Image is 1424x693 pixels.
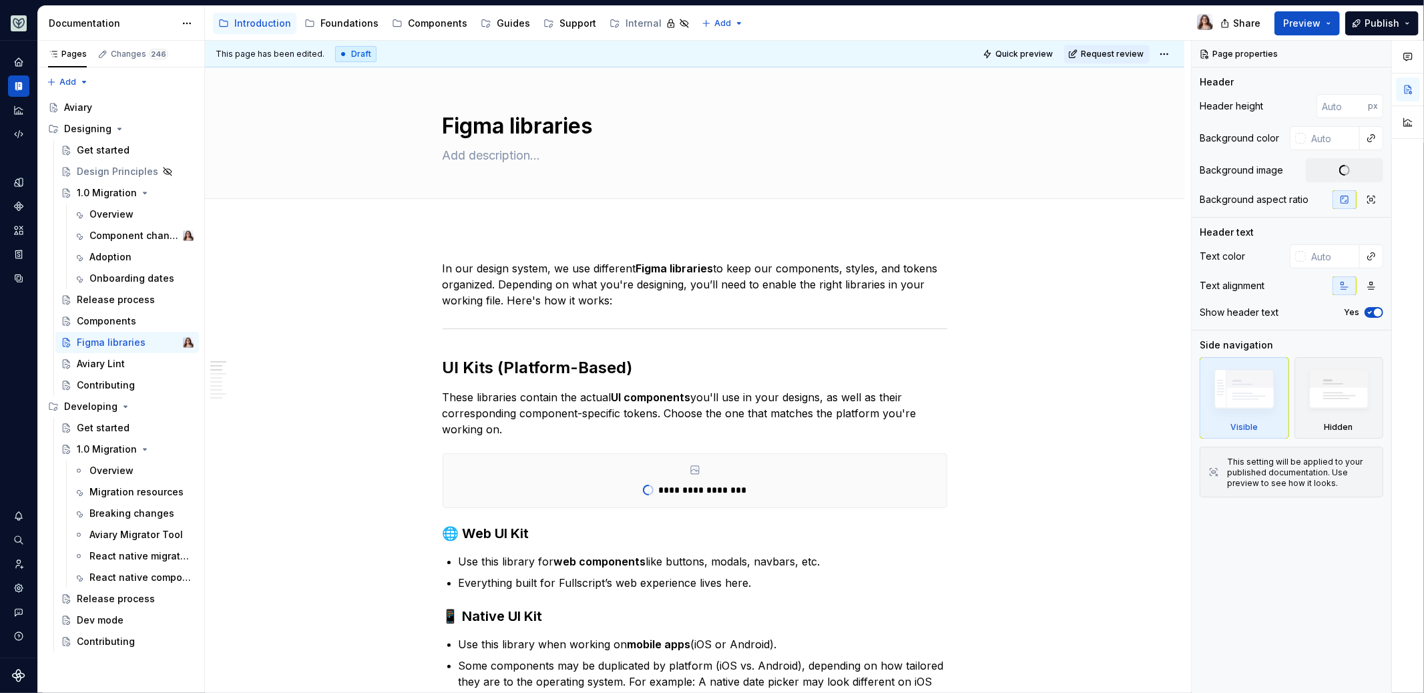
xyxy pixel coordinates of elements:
[89,485,184,499] div: Migration resources
[213,10,695,37] div: Page tree
[213,13,296,34] a: Introduction
[8,51,29,73] a: Home
[459,636,947,652] p: Use this library when working on (iOS or Android).
[1200,250,1245,263] div: Text color
[1368,101,1378,111] p: px
[979,45,1059,63] button: Quick preview
[77,635,135,648] div: Contributing
[8,529,29,551] button: Search ⌘K
[183,230,194,241] img: Brittany Hogg
[8,196,29,217] a: Components
[68,524,199,545] a: Aviary Migrator Tool
[698,14,748,33] button: Add
[554,555,646,568] strong: web components
[1197,14,1213,30] img: Brittany Hogg
[55,310,199,332] a: Components
[234,17,291,30] div: Introduction
[1230,422,1258,433] div: Visible
[443,260,947,308] p: In our design system, we use different to keep our components, styles, and tokens organized. Depe...
[1274,11,1340,35] button: Preview
[111,49,168,59] div: Changes
[1200,226,1254,239] div: Header text
[1227,457,1375,489] div: This setting will be applied to your published documentation. Use preview to see how it looks.
[55,332,199,353] a: Figma librariesBrittany Hogg
[77,336,146,349] div: Figma libraries
[149,49,168,59] span: 246
[77,421,130,435] div: Get started
[55,439,199,460] a: 1.0 Migration
[89,528,183,541] div: Aviary Migrator Tool
[559,17,596,30] div: Support
[1200,193,1309,206] div: Background aspect ratio
[628,638,691,651] strong: mobile apps
[55,182,199,204] a: 1.0 Migration
[55,588,199,610] a: Release process
[443,607,947,626] h3: 📱 Native UI Kit
[43,118,199,140] div: Designing
[1081,49,1144,59] span: Request review
[49,17,175,30] div: Documentation
[12,669,25,682] svg: Supernova Logo
[8,75,29,97] div: Documentation
[1200,306,1278,319] div: Show header text
[89,250,132,264] div: Adoption
[320,17,379,30] div: Foundations
[8,172,29,193] a: Design tokens
[43,73,93,91] button: Add
[8,553,29,575] a: Invite team
[636,262,714,275] strong: Figma libraries
[77,165,158,178] div: Design Principles
[8,268,29,289] a: Data sources
[1233,17,1260,30] span: Share
[68,204,199,225] a: Overview
[216,49,324,59] span: This page has been edited.
[89,229,180,242] div: Component changes
[55,417,199,439] a: Get started
[64,101,92,114] div: Aviary
[1200,279,1264,292] div: Text alignment
[408,17,467,30] div: Components
[1064,45,1150,63] button: Request review
[443,389,947,437] p: These libraries contain the actual you'll use in your designs, as well as their corresponding com...
[89,208,134,221] div: Overview
[1306,244,1360,268] input: Auto
[77,314,136,328] div: Components
[55,631,199,652] a: Contributing
[443,524,947,543] h3: 🌐 Web UI Kit
[1283,17,1321,30] span: Preview
[89,464,134,477] div: Overview
[55,375,199,396] a: Contributing
[55,289,199,310] a: Release process
[443,357,947,379] h2: UI Kits (Platform-Based)
[626,17,662,30] div: Internal
[89,507,174,520] div: Breaking changes
[1200,132,1279,145] div: Background color
[1365,17,1399,30] span: Publish
[8,577,29,599] a: Settings
[11,15,27,31] img: 256e2c79-9abd-4d59-8978-03feab5a3943.png
[68,481,199,503] a: Migration resources
[8,602,29,623] div: Contact support
[475,13,535,34] a: Guides
[335,46,377,62] div: Draft
[8,244,29,265] a: Storybook stories
[8,99,29,121] a: Analytics
[299,13,384,34] a: Foundations
[64,122,111,136] div: Designing
[497,17,530,30] div: Guides
[59,77,76,87] span: Add
[89,549,191,563] div: React native migration
[8,220,29,241] div: Assets
[1306,126,1360,150] input: Auto
[77,144,130,157] div: Get started
[89,571,191,584] div: React native component updates
[1200,357,1289,439] div: Visible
